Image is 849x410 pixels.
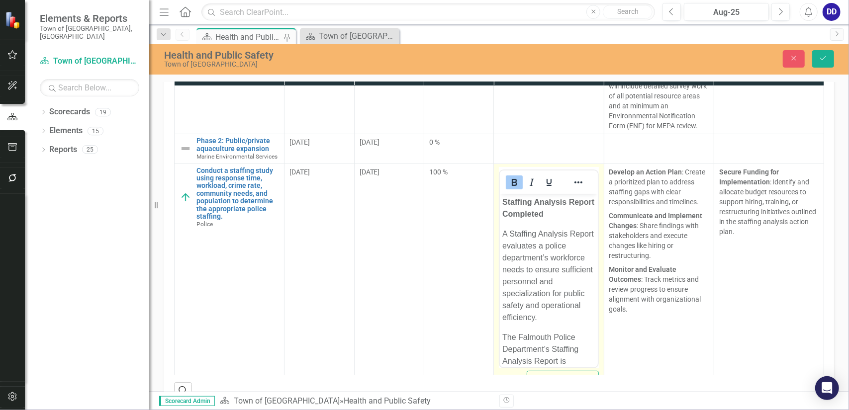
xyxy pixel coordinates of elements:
[541,175,558,189] button: Underline
[289,168,310,176] span: [DATE]
[289,138,310,146] span: [DATE]
[159,396,215,406] span: Scorecard Admin
[2,138,95,209] p: The Falmouth Police Department’s Staffing Analysis Report is complete and under review by the Tow...
[220,396,492,407] div: »
[82,146,98,154] div: 25
[40,12,139,24] span: Elements & Reports
[603,5,653,19] button: Search
[687,6,765,18] div: Aug-25
[500,194,597,367] iframe: Rich Text Area
[88,127,103,135] div: 15
[180,143,191,155] img: Not Defined
[49,106,90,118] a: Scorecards
[40,24,139,41] small: Town of [GEOGRAPHIC_DATA], [GEOGRAPHIC_DATA]
[609,265,677,283] strong: Monitor and Evaluate Outcomes
[95,108,111,116] div: 19
[527,371,599,388] button: Switch to old editor
[49,144,77,156] a: Reports
[506,175,523,189] button: Bold
[360,138,380,146] span: [DATE]
[40,79,139,96] input: Search Below...
[196,137,279,153] a: Phase 2: Public/private aquaculture expansion
[234,396,340,406] a: Town of [GEOGRAPHIC_DATA]
[196,221,213,228] span: Police
[684,3,769,21] button: Aug-25
[196,167,279,221] a: Conduct a staffing study using response time, workload, crime rate, community needs, and populati...
[815,376,839,400] div: Open Intercom Messenger
[719,168,779,186] strong: Secure Funding for Implementation
[609,212,703,230] strong: Communicate and Implement Changes
[180,191,191,203] img: On Target
[719,167,819,237] div: : Identify and allocate budget resources to support hiring, training, or restructuring initiative...
[570,175,587,189] button: Reveal or hide additional toolbar items
[617,7,639,15] span: Search
[319,30,397,42] div: Town of [GEOGRAPHIC_DATA] Page
[215,31,281,43] div: Health and Public Safety
[360,168,380,176] span: [DATE]
[344,396,431,406] div: Health and Public Safety
[429,167,488,177] div: 100 %
[609,167,709,209] p: : Create a prioritized plan to address staffing gaps with clear responsibilities and timelines.
[164,61,538,68] div: Town of [GEOGRAPHIC_DATA]
[40,56,139,67] a: Town of [GEOGRAPHIC_DATA]
[523,175,540,189] button: Italic
[609,168,682,176] strong: Develop an Action Plan
[823,3,841,21] button: DD
[302,30,397,42] a: Town of [GEOGRAPHIC_DATA] Page
[196,153,278,160] span: Marine Environmental Services
[164,50,538,61] div: Health and Public Safety
[609,262,709,314] p: : Track metrics and review progress to ensure alignment with organizational goals.
[5,11,22,28] img: ClearPoint Strategy
[429,137,488,147] div: 0 %
[49,125,83,137] a: Elements
[609,209,709,262] p: : Share findings with stakeholders and execute changes like hiring or restructuring.
[201,3,655,21] input: Search ClearPoint...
